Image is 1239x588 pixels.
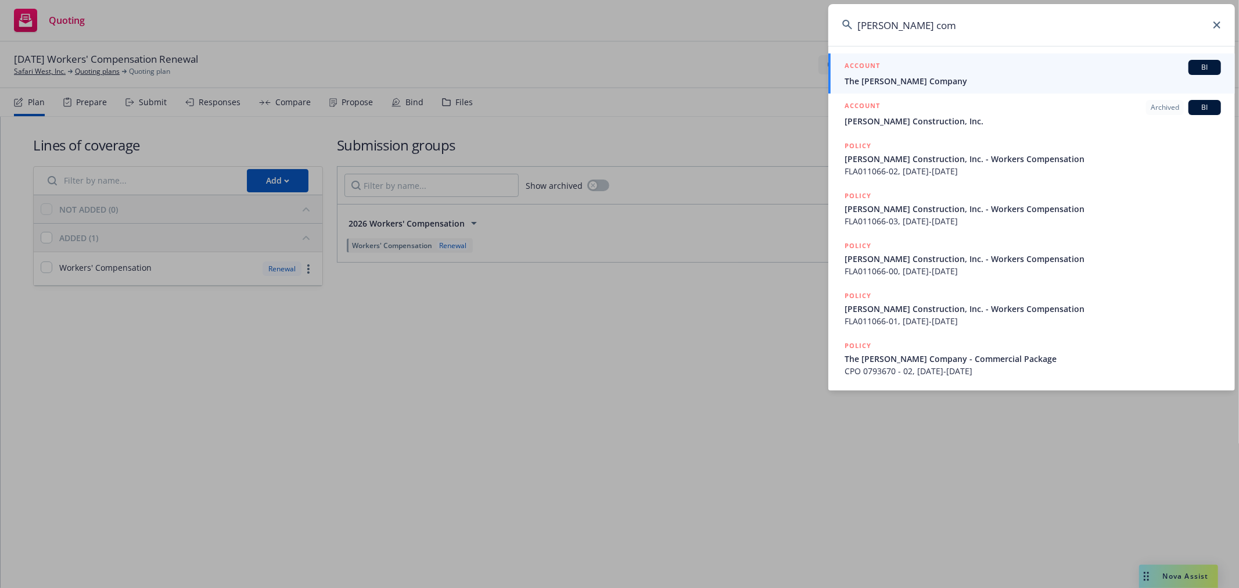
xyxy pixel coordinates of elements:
[845,190,871,202] h5: POLICY
[828,284,1235,334] a: POLICY[PERSON_NAME] Construction, Inc. - Workers CompensationFLA011066-01, [DATE]-[DATE]
[845,100,880,114] h5: ACCOUNT
[828,134,1235,184] a: POLICY[PERSON_NAME] Construction, Inc. - Workers CompensationFLA011066-02, [DATE]-[DATE]
[845,140,871,152] h5: POLICY
[1193,62,1216,73] span: BI
[845,315,1221,327] span: FLA011066-01, [DATE]-[DATE]
[845,265,1221,277] span: FLA011066-00, [DATE]-[DATE]
[828,53,1235,94] a: ACCOUNTBIThe [PERSON_NAME] Company
[845,290,871,302] h5: POLICY
[828,234,1235,284] a: POLICY[PERSON_NAME] Construction, Inc. - Workers CompensationFLA011066-00, [DATE]-[DATE]
[845,340,871,352] h5: POLICY
[845,303,1221,315] span: [PERSON_NAME] Construction, Inc. - Workers Compensation
[845,75,1221,87] span: The [PERSON_NAME] Company
[845,253,1221,265] span: [PERSON_NAME] Construction, Inc. - Workers Compensation
[1193,102,1216,113] span: BI
[828,334,1235,383] a: POLICYThe [PERSON_NAME] Company - Commercial PackageCPO 0793670 - 02, [DATE]-[DATE]
[845,240,871,252] h5: POLICY
[828,94,1235,134] a: ACCOUNTArchivedBI[PERSON_NAME] Construction, Inc.
[845,153,1221,165] span: [PERSON_NAME] Construction, Inc. - Workers Compensation
[845,60,880,74] h5: ACCOUNT
[845,353,1221,365] span: The [PERSON_NAME] Company - Commercial Package
[845,203,1221,215] span: [PERSON_NAME] Construction, Inc. - Workers Compensation
[828,184,1235,234] a: POLICY[PERSON_NAME] Construction, Inc. - Workers CompensationFLA011066-03, [DATE]-[DATE]
[1151,102,1179,113] span: Archived
[845,215,1221,227] span: FLA011066-03, [DATE]-[DATE]
[845,165,1221,177] span: FLA011066-02, [DATE]-[DATE]
[845,115,1221,127] span: [PERSON_NAME] Construction, Inc.
[845,365,1221,377] span: CPO 0793670 - 02, [DATE]-[DATE]
[828,4,1235,46] input: Search...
